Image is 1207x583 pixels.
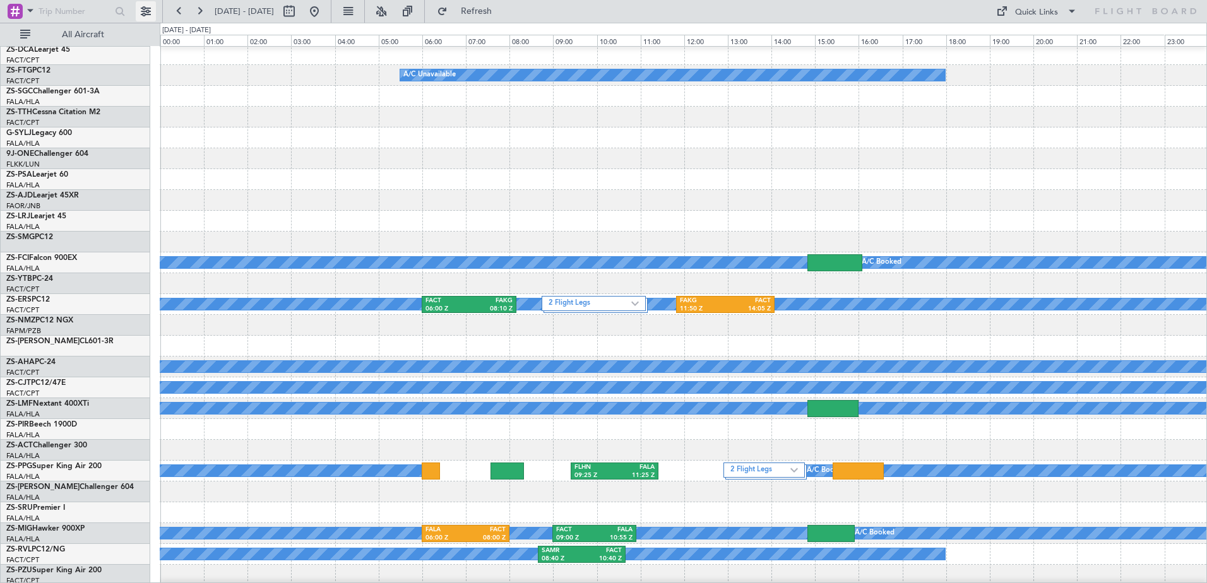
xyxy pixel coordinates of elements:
[6,462,102,470] a: ZS-PPGSuper King Air 200
[542,546,581,555] div: SAMR
[6,400,89,408] a: ZS-LMFNextant 400XTi
[509,35,553,46] div: 08:00
[33,30,133,39] span: All Aircraft
[6,317,35,324] span: ZS-NMZ
[6,275,53,283] a: ZS-YTBPC-24
[6,442,87,449] a: ZS-ACTChallenger 300
[6,514,40,523] a: FALA/HLA
[6,567,32,574] span: ZS-PZU
[1015,6,1058,19] div: Quick Links
[39,2,111,21] input: Trip Number
[6,88,100,95] a: ZS-SGCChallenger 601-3A
[574,471,614,480] div: 09:25 Z
[6,97,40,107] a: FALA/HLA
[1121,35,1164,46] div: 22:00
[6,275,32,283] span: ZS-YTB
[574,463,614,472] div: FLHN
[450,7,503,16] span: Refresh
[6,171,68,179] a: ZS-PSALearjet 60
[6,222,40,232] a: FALA/HLA
[335,35,379,46] div: 04:00
[6,46,70,54] a: ZS-DCALearjet 45
[6,525,32,533] span: ZS-MIG
[556,534,595,543] div: 09:00 Z
[6,317,73,324] a: ZS-NMZPC12 NGX
[582,555,622,563] div: 10:40 Z
[6,254,29,262] span: ZS-FCI
[6,67,51,74] a: ZS-FTGPC12
[6,326,41,336] a: FAPM/PZB
[6,213,66,220] a: ZS-LRJLearjet 45
[6,504,33,512] span: ZS-SRU
[903,35,946,46] div: 17:00
[6,46,34,54] span: ZS-DCA
[6,368,39,377] a: FACT/CPT
[728,35,771,46] div: 13:00
[990,35,1033,46] div: 19:00
[6,88,33,95] span: ZS-SGC
[6,56,39,65] a: FACT/CPT
[160,35,204,46] div: 00:00
[725,297,771,305] div: FACT
[1033,35,1077,46] div: 20:00
[6,192,79,199] a: ZS-AJDLearjet 45XR
[425,297,469,305] div: FACT
[641,35,684,46] div: 11:00
[6,430,40,440] a: FALA/HLA
[6,118,39,127] a: FACT/CPT
[725,305,771,314] div: 14:05 Z
[425,526,465,534] div: FALA
[6,555,39,565] a: FACT/CPT
[595,534,633,543] div: 10:55 Z
[542,555,581,563] div: 08:40 Z
[990,1,1083,21] button: Quick Links
[946,35,990,46] div: 18:00
[469,297,513,305] div: FAKG
[6,264,40,273] a: FALA/HLA
[6,504,65,512] a: ZS-SRUPremier I
[6,358,35,366] span: ZS-AHA
[6,109,100,116] a: ZS-TTHCessna Citation M2
[431,1,507,21] button: Refresh
[469,305,513,314] div: 08:10 Z
[680,305,725,314] div: 11:50 Z
[6,160,40,169] a: FLKK/LUN
[466,35,509,46] div: 07:00
[6,109,32,116] span: ZS-TTH
[6,150,34,158] span: 9J-ONE
[1077,35,1121,46] div: 21:00
[597,35,641,46] div: 10:00
[6,483,80,491] span: ZS-[PERSON_NAME]
[6,546,32,553] span: ZS-RVL
[247,35,291,46] div: 02:00
[291,35,335,46] div: 03:00
[425,305,469,314] div: 06:00 Z
[6,338,114,345] a: ZS-[PERSON_NAME]CL601-3R
[771,35,815,46] div: 14:00
[6,201,40,211] a: FAOR/JNB
[6,233,53,241] a: ZS-SMGPC12
[6,567,102,574] a: ZS-PZUSuper King Air 200
[162,25,211,36] div: [DATE] - [DATE]
[6,483,134,491] a: ZS-[PERSON_NAME]Challenger 604
[6,139,40,148] a: FALA/HLA
[549,298,631,309] label: 2 Flight Legs
[631,301,639,306] img: arrow-gray.svg
[6,285,39,294] a: FACT/CPT
[6,534,40,544] a: FALA/HLA
[684,35,728,46] div: 12:00
[615,463,655,472] div: FALA
[6,233,35,241] span: ZS-SMG
[379,35,422,46] div: 05:00
[6,192,33,199] span: ZS-AJD
[204,35,247,46] div: 01:00
[403,66,456,85] div: A/C Unavailable
[6,389,39,398] a: FACT/CPT
[6,358,56,366] a: ZS-AHAPC-24
[6,305,39,315] a: FACT/CPT
[582,546,622,555] div: FACT
[680,297,725,305] div: FAKG
[6,451,40,461] a: FALA/HLA
[595,526,633,534] div: FALA
[465,534,505,543] div: 08:00 Z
